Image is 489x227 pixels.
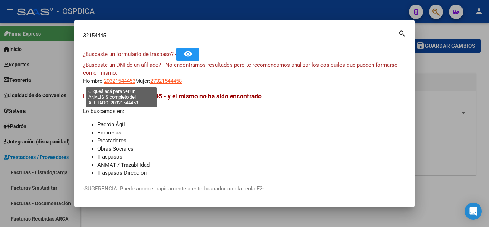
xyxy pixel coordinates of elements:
li: Traspasos [97,153,406,161]
li: Traspasos Direccion [97,169,406,177]
li: ANMAT / Trazabilidad [97,161,406,169]
mat-icon: search [398,29,406,37]
li: Prestadores [97,137,406,145]
li: Empresas [97,129,406,137]
span: 20321544453 [104,78,135,84]
div: Lo buscamos en: [83,91,406,177]
div: Hombre: Mujer: [83,61,406,85]
span: 27321544458 [150,78,182,84]
li: Obras Sociales [97,145,406,153]
div: Open Intercom Messenger [465,203,482,220]
span: ¿Buscaste un DNI de un afiliado? - No encontramos resultados pero te recomendamos analizar los do... [83,62,397,76]
span: ¿Buscaste un formulario de traspaso? - [83,51,176,57]
span: Hemos buscado - 32154445 - y el mismo no ha sido encontrado [83,93,262,100]
p: -SUGERENCIA: Puede acceder rapidamente a este buscador con la tecla F2- [83,185,406,193]
mat-icon: remove_red_eye [184,49,192,58]
li: Padrón Ágil [97,120,406,129]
